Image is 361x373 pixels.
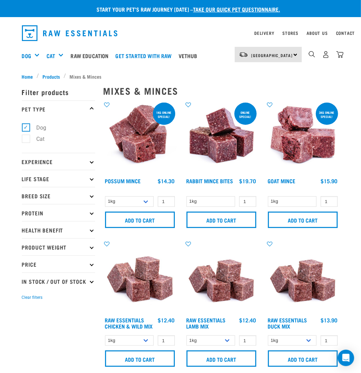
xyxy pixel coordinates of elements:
[268,350,338,367] input: Add to cart
[268,318,307,328] a: Raw Essentials Duck Mix
[22,73,33,80] span: Home
[22,294,43,301] button: Clear filters
[193,8,280,11] a: take our quick pet questionnaire.
[114,42,177,69] a: Get started with Raw
[186,318,226,328] a: Raw Essentials Lamb Mix
[266,101,339,174] img: 1077 Wild Goat Mince 01
[105,179,141,182] a: Possum Mince
[105,318,153,328] a: Raw Essentials Chicken & Wild Mix
[266,240,339,314] img: ?1041 RE Lamb Mix 01
[26,123,49,132] label: Dog
[22,170,95,187] p: Life Stage
[22,238,95,255] p: Product Weight
[39,73,64,80] a: Products
[186,350,256,367] input: Add to cart
[103,101,177,174] img: 1102 Possum Mince 01
[239,52,248,58] img: van-moving.png
[43,73,60,80] span: Products
[153,107,175,122] div: 1kg online special!
[321,196,338,207] input: 1
[22,272,95,290] p: In Stock / Out Of Stock
[186,212,256,228] input: Add to cart
[307,32,327,34] a: About Us
[321,335,338,346] input: 1
[158,196,175,207] input: 1
[177,42,203,69] a: Vethub
[26,135,48,143] label: Cat
[22,255,95,272] p: Price
[338,350,354,366] div: Open Intercom Messenger
[47,52,55,60] a: Cat
[22,83,95,101] p: Filter products
[316,107,338,122] div: 3kg online special!
[185,101,258,174] img: Whole Minced Rabbit Cubes 01
[105,350,175,367] input: Add to cart
[336,51,344,58] img: home-icon@2x.png
[22,101,95,118] p: Pet Type
[158,317,175,323] div: $12.40
[22,221,95,238] p: Health Benefit
[322,51,330,58] img: user.png
[158,335,175,346] input: 1
[69,42,114,69] a: Raw Education
[22,73,339,80] nav: breadcrumbs
[186,179,233,182] a: Rabbit Mince Bites
[336,32,355,34] a: Contact
[240,178,256,184] div: $19.70
[22,52,31,60] a: Dog
[252,54,293,56] span: [GEOGRAPHIC_DATA]
[105,212,175,228] input: Add to cart
[16,23,345,44] nav: dropdown navigation
[321,178,338,184] div: $15.90
[268,212,338,228] input: Add to cart
[321,317,338,323] div: $13.90
[283,32,299,34] a: Stores
[239,196,256,207] input: 1
[22,204,95,221] p: Protein
[103,240,177,314] img: Pile Of Cubed Chicken Wild Meat Mix
[185,240,258,314] img: ?1041 RE Lamb Mix 01
[268,179,296,182] a: Goat Mince
[240,317,256,323] div: $12.40
[309,51,315,57] img: home-icon-1@2x.png
[158,178,175,184] div: $14.30
[22,153,95,170] p: Experience
[239,335,256,346] input: 1
[22,73,37,80] a: Home
[254,32,274,34] a: Delivery
[22,187,95,204] p: Breed Size
[103,85,339,96] h2: Mixes & Minces
[234,107,257,122] div: ONLINE SPECIAL!
[22,25,118,41] img: Raw Essentials Logo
